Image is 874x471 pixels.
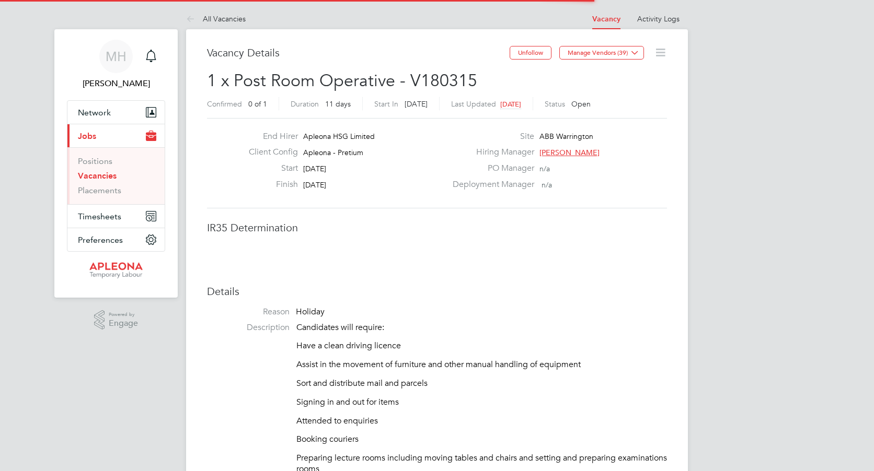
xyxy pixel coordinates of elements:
[325,99,351,109] span: 11 days
[207,307,290,317] label: Reason
[240,131,298,142] label: End Hirer
[78,108,111,117] span: Network
[67,228,165,251] button: Preferences
[303,148,363,157] span: Apleona - Pretium
[296,359,667,370] p: Assist in the movement of furniture and other manual handling of equipment
[109,310,138,319] span: Powered by
[571,99,591,109] span: Open
[592,15,620,23] a: Vacancy
[500,100,521,109] span: [DATE]
[240,179,298,190] label: Finish
[67,147,165,204] div: Jobs
[207,70,477,91] span: 1 x Post Room Operative - V180315
[248,99,267,109] span: 0 of 1
[78,171,117,181] a: Vacancies
[207,285,667,298] h3: Details
[539,132,593,141] span: ABB Warrington
[542,180,552,190] span: n/a
[374,99,398,109] label: Start In
[296,322,667,333] p: Candidates will require:
[539,148,600,157] span: [PERSON_NAME]
[78,235,123,245] span: Preferences
[67,101,165,124] button: Network
[559,46,644,60] button: Manage Vendors (39)
[510,46,551,60] button: Unfollow
[78,185,121,195] a: Placements
[303,180,326,190] span: [DATE]
[296,416,667,427] p: Attended to enquiries
[296,340,667,351] p: Have a clean driving licence
[78,211,121,221] span: Timesheets
[207,322,290,333] label: Description
[186,14,246,23] a: All Vacancies
[446,147,534,158] label: Hiring Manager
[303,164,326,173] span: [DATE]
[207,221,667,234] h3: IR35 Determination
[539,164,550,173] span: n/a
[207,99,242,109] label: Confirmed
[296,397,667,408] p: Signing in and out for items
[78,156,112,166] a: Positions
[109,319,138,328] span: Engage
[240,163,298,174] label: Start
[54,29,178,298] nav: Main navigation
[78,131,96,141] span: Jobs
[106,50,126,63] span: MH
[446,131,534,142] label: Site
[446,179,534,190] label: Deployment Manager
[291,99,319,109] label: Duration
[451,99,496,109] label: Last Updated
[296,307,325,317] span: Holiday
[545,99,565,109] label: Status
[240,147,298,158] label: Client Config
[637,14,680,23] a: Activity Logs
[296,378,667,389] p: Sort and distribute mail and parcels
[296,434,667,445] p: Booking couriers
[67,40,165,90] a: MH[PERSON_NAME]
[405,99,428,109] span: [DATE]
[446,163,534,174] label: PO Manager
[67,205,165,228] button: Timesheets
[207,46,510,60] h3: Vacancy Details
[67,124,165,147] button: Jobs
[94,310,139,330] a: Powered byEngage
[89,262,143,279] img: apleona-logo-retina.png
[303,132,375,141] span: Apleona HSG Limited
[67,77,165,90] span: Michael Haycock
[67,262,165,279] a: Go to home page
